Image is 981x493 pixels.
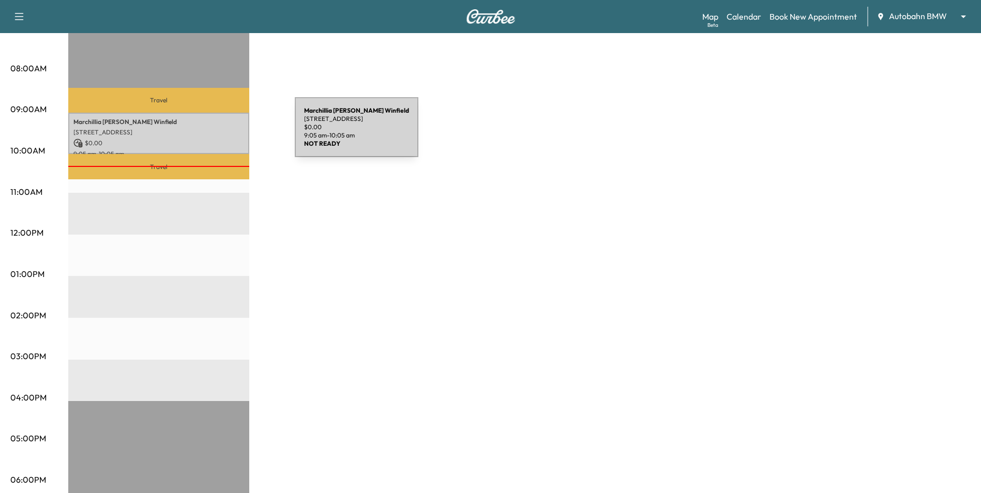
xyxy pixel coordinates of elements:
a: Book New Appointment [769,10,857,23]
p: 01:00PM [10,268,44,280]
p: 03:00PM [10,350,46,362]
p: 06:00PM [10,473,46,486]
p: Travel [68,88,249,112]
p: 10:00AM [10,144,45,157]
a: MapBeta [702,10,718,23]
p: [STREET_ADDRESS] [73,128,244,136]
span: Autobahn BMW [889,10,947,22]
p: 9:05 am - 10:05 am [73,150,244,158]
p: 12:00PM [10,226,43,239]
p: Marchillia [PERSON_NAME] Winfield [73,118,244,126]
p: 02:00PM [10,309,46,321]
div: Beta [707,21,718,29]
p: 11:00AM [10,186,42,198]
p: 09:00AM [10,103,47,115]
p: 08:00AM [10,62,47,74]
p: 04:00PM [10,391,47,404]
img: Curbee Logo [466,9,516,24]
p: 05:00PM [10,432,46,444]
a: Calendar [727,10,761,23]
p: $ 0.00 [73,138,244,148]
p: Travel [68,154,249,179]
